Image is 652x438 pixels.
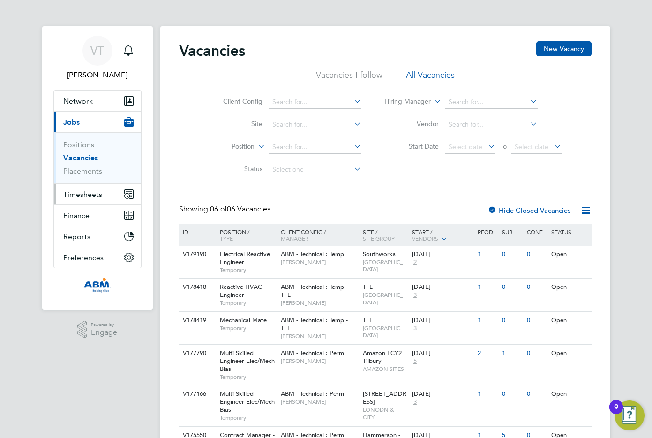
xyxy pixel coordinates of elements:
[220,283,262,299] span: Reactive HVAC Engineer
[63,211,90,220] span: Finance
[363,406,407,421] span: LONODN & CITY
[360,224,410,246] div: Site /
[63,190,102,199] span: Timesheets
[281,349,344,357] span: ABM - Technical : Perm
[180,345,213,362] div: V177790
[220,266,276,274] span: Temporary
[54,112,141,132] button: Jobs
[269,118,361,131] input: Search for...
[63,232,90,241] span: Reports
[497,140,510,152] span: To
[278,224,360,246] div: Client Config /
[475,345,500,362] div: 2
[179,204,272,214] div: Showing
[220,299,276,307] span: Temporary
[412,325,418,332] span: 3
[363,250,396,258] span: Southworks
[525,385,549,403] div: 0
[412,291,418,299] span: 3
[412,250,473,258] div: [DATE]
[53,69,142,81] span: Veronica Thornton
[63,253,104,262] span: Preferences
[180,279,213,296] div: V178418
[281,332,358,340] span: [PERSON_NAME]
[220,316,267,324] span: Mechanical Mate
[363,291,407,306] span: [GEOGRAPHIC_DATA]
[363,258,407,273] span: [GEOGRAPHIC_DATA]
[269,141,361,154] input: Search for...
[220,250,270,266] span: Electrical Reactive Engineer
[220,373,276,381] span: Temporary
[412,317,473,325] div: [DATE]
[363,325,407,339] span: [GEOGRAPHIC_DATA]
[180,246,213,263] div: V179190
[500,385,524,403] div: 0
[91,321,117,329] span: Powered by
[406,69,455,86] li: All Vacancies
[281,258,358,266] span: [PERSON_NAME]
[614,407,618,419] div: 9
[83,278,111,293] img: abm-technical-logo-retina.png
[363,349,402,365] span: Amazon LCY2 Tilbury
[180,385,213,403] div: V177166
[549,385,590,403] div: Open
[209,120,262,128] label: Site
[385,120,439,128] label: Vendor
[210,204,227,214] span: 06 of
[500,312,524,329] div: 0
[500,345,524,362] div: 1
[363,316,373,324] span: TFL
[281,316,348,332] span: ABM - Technical : Temp - TFL
[500,224,524,240] div: Sub
[213,224,278,246] div: Position /
[209,97,262,106] label: Client Config
[363,234,395,242] span: Site Group
[63,118,80,127] span: Jobs
[377,97,431,106] label: Hiring Manager
[445,118,538,131] input: Search for...
[412,390,473,398] div: [DATE]
[449,143,482,151] span: Select date
[475,312,500,329] div: 1
[220,234,233,242] span: Type
[412,234,438,242] span: Vendors
[54,184,141,204] button: Timesheets
[179,41,245,60] h2: Vacancies
[475,246,500,263] div: 1
[54,247,141,268] button: Preferences
[549,279,590,296] div: Open
[475,279,500,296] div: 1
[445,96,538,109] input: Search for...
[412,283,473,291] div: [DATE]
[549,246,590,263] div: Open
[385,142,439,151] label: Start Date
[549,312,590,329] div: Open
[525,312,549,329] div: 0
[412,258,418,266] span: 2
[281,283,348,299] span: ABM - Technical : Temp - TFL
[363,365,407,373] span: AMAZON SITES
[63,140,94,149] a: Positions
[281,234,308,242] span: Manager
[410,224,475,247] div: Start /
[549,345,590,362] div: Open
[180,224,213,240] div: ID
[525,224,549,240] div: Conf
[500,279,524,296] div: 0
[412,357,418,365] span: 5
[475,385,500,403] div: 1
[63,97,93,106] span: Network
[77,321,117,339] a: Powered byEngage
[91,329,117,337] span: Engage
[363,390,406,406] span: [STREET_ADDRESS]
[412,349,473,357] div: [DATE]
[201,142,255,151] label: Position
[269,96,361,109] input: Search for...
[281,299,358,307] span: [PERSON_NAME]
[209,165,262,173] label: Status
[220,414,276,422] span: Temporary
[90,45,104,57] span: VT
[269,163,361,176] input: Select one
[281,250,344,258] span: ABM - Technical : Temp
[412,398,418,406] span: 3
